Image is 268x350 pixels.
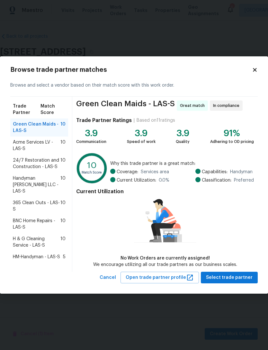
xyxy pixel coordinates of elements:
[76,100,175,111] span: Green Clean Maids - LAS-S
[202,169,228,175] span: Capabilities:
[176,138,190,145] div: Quality
[60,121,66,134] span: 10
[60,200,66,213] span: 10
[180,102,207,109] span: Great match
[10,74,258,97] div: Browse and select a vendor based on their match score with this work order.
[93,255,237,261] div: No Work Orders are currently assigned!
[10,67,252,73] h2: Browse trade partner matches
[132,117,137,124] div: |
[60,157,66,170] span: 10
[117,169,138,175] span: Coverage:
[76,130,106,137] div: 3.9
[127,138,156,145] div: Speed of work
[13,103,40,116] span: Trade Partner
[159,177,169,184] span: 0.0 %
[13,200,60,213] span: 365 Clean Outs - LAS-S
[110,160,254,167] span: Why this trade partner is a great match:
[76,138,106,145] div: Communication
[13,175,60,194] span: Handyman [PERSON_NAME] LLC - LAS-S
[127,130,156,137] div: 3.9
[82,170,102,174] text: Match Score
[176,130,190,137] div: 3.9
[206,274,253,282] span: Select trade partner
[76,188,254,195] h4: Current Utilization
[13,236,60,249] span: H & G Cleaning Service - LAS-S
[97,272,119,284] button: Cancel
[13,157,60,170] span: 24/7 Restoration and Construction - LAS-S
[60,218,66,231] span: 10
[234,177,254,184] span: Preferred
[76,117,132,124] h4: Trade Partner Ratings
[100,274,116,282] span: Cancel
[201,272,258,284] button: Select trade partner
[230,169,253,175] span: Handyman
[213,102,242,109] span: In compliance
[210,130,254,137] div: 91%
[60,139,66,152] span: 10
[40,103,66,116] span: Match Score
[141,169,169,175] span: Services area
[63,254,66,260] span: 5
[13,218,60,231] span: BNC Home Repairs - LAS-S
[87,161,97,170] text: 10
[137,117,175,124] div: Based on 11 ratings
[117,177,156,184] span: Current Utilization:
[121,272,199,284] button: Open trade partner profile
[93,261,237,268] div: We encourage utilizing all our trade partners as our business scales.
[60,236,66,249] span: 10
[13,139,60,152] span: Acme Services LV - LAS-S
[13,121,60,134] span: Green Clean Maids - LAS-S
[210,138,254,145] div: Adhering to OD pricing
[126,274,194,282] span: Open trade partner profile
[60,175,66,194] span: 10
[13,254,60,260] span: HM-Handyman - LAS-S
[202,177,231,184] span: Classification:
